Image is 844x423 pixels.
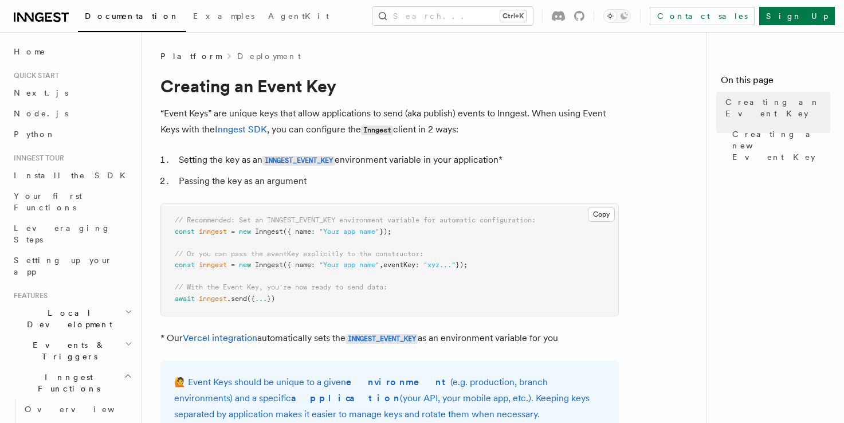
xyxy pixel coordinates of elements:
[500,10,526,22] kbd: Ctrl+K
[346,377,450,387] strong: environment
[728,124,830,167] a: Creating a new Event Key
[379,261,383,269] span: ,
[379,228,391,236] span: });
[255,261,283,269] span: Inngest
[237,50,301,62] a: Deployment
[199,228,227,236] span: inngest
[603,9,631,23] button: Toggle dark mode
[267,295,275,303] span: })
[9,103,135,124] a: Node.js
[175,152,619,169] li: Setting the key as an environment variable in your application*
[383,261,415,269] span: eventKey
[239,228,251,236] span: new
[14,88,68,97] span: Next.js
[227,295,247,303] span: .send
[361,126,393,135] code: Inngest
[650,7,755,25] a: Contact sales
[160,76,619,96] h1: Creating an Event Key
[721,92,830,124] a: Creating an Event Key
[175,173,619,189] li: Passing the key as an argument
[759,7,835,25] a: Sign Up
[346,334,418,344] code: INNGEST_EVENT_KEY
[283,261,311,269] span: ({ name
[9,335,135,367] button: Events & Triggers
[9,367,135,399] button: Inngest Functions
[20,399,135,420] a: Overview
[215,124,267,135] a: Inngest SDK
[231,228,235,236] span: =
[183,332,257,343] a: Vercel integration
[268,11,329,21] span: AgentKit
[319,261,379,269] span: "Your app name"
[9,154,64,163] span: Inngest tour
[9,71,59,80] span: Quick start
[9,250,135,282] a: Setting up your app
[725,96,830,119] span: Creating an Event Key
[262,156,335,166] code: INNGEST_EVENT_KEY
[721,73,830,92] h4: On this page
[9,124,135,144] a: Python
[199,295,227,303] span: inngest
[9,83,135,103] a: Next.js
[372,7,533,25] button: Search...Ctrl+K
[255,295,267,303] span: ...
[14,130,56,139] span: Python
[175,283,387,291] span: // With the Event Key, you're now ready to send data:
[175,216,536,224] span: // Recommended: Set an INNGEST_EVENT_KEY environment variable for automatic configuration:
[14,224,111,244] span: Leveraging Steps
[9,303,135,335] button: Local Development
[160,50,221,62] span: Platform
[456,261,468,269] span: });
[175,261,195,269] span: const
[9,218,135,250] a: Leveraging Steps
[14,171,132,180] span: Install the SDK
[85,11,179,21] span: Documentation
[423,261,456,269] span: "xyz..."
[9,165,135,186] a: Install the SDK
[175,250,423,258] span: // Or you can pass the eventKey explicitly to the constructor:
[175,295,195,303] span: await
[9,186,135,218] a: Your first Functions
[9,307,125,330] span: Local Development
[261,3,336,31] a: AgentKit
[199,261,227,269] span: inngest
[9,339,125,362] span: Events & Triggers
[174,374,605,422] p: 🙋 Event Keys should be unique to a given (e.g. production, branch environments) and a specific (y...
[160,105,619,138] p: “Event Keys” are unique keys that allow applications to send (aka publish) events to Inngest. Whe...
[311,261,315,269] span: :
[415,261,419,269] span: :
[193,11,254,21] span: Examples
[25,405,143,414] span: Overview
[14,109,68,118] span: Node.js
[78,3,186,32] a: Documentation
[14,256,112,276] span: Setting up your app
[175,228,195,236] span: const
[14,46,46,57] span: Home
[262,154,335,165] a: INNGEST_EVENT_KEY
[9,291,48,300] span: Features
[255,228,283,236] span: Inngest
[247,295,255,303] span: ({
[283,228,311,236] span: ({ name
[9,41,135,62] a: Home
[186,3,261,31] a: Examples
[231,261,235,269] span: =
[319,228,379,236] span: "Your app name"
[346,332,418,343] a: INNGEST_EVENT_KEY
[160,330,619,347] p: * Our automatically sets the as an environment variable for you
[732,128,830,163] span: Creating a new Event Key
[9,371,124,394] span: Inngest Functions
[311,228,315,236] span: :
[239,261,251,269] span: new
[588,207,615,222] button: Copy
[14,191,82,212] span: Your first Functions
[291,393,400,404] strong: application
